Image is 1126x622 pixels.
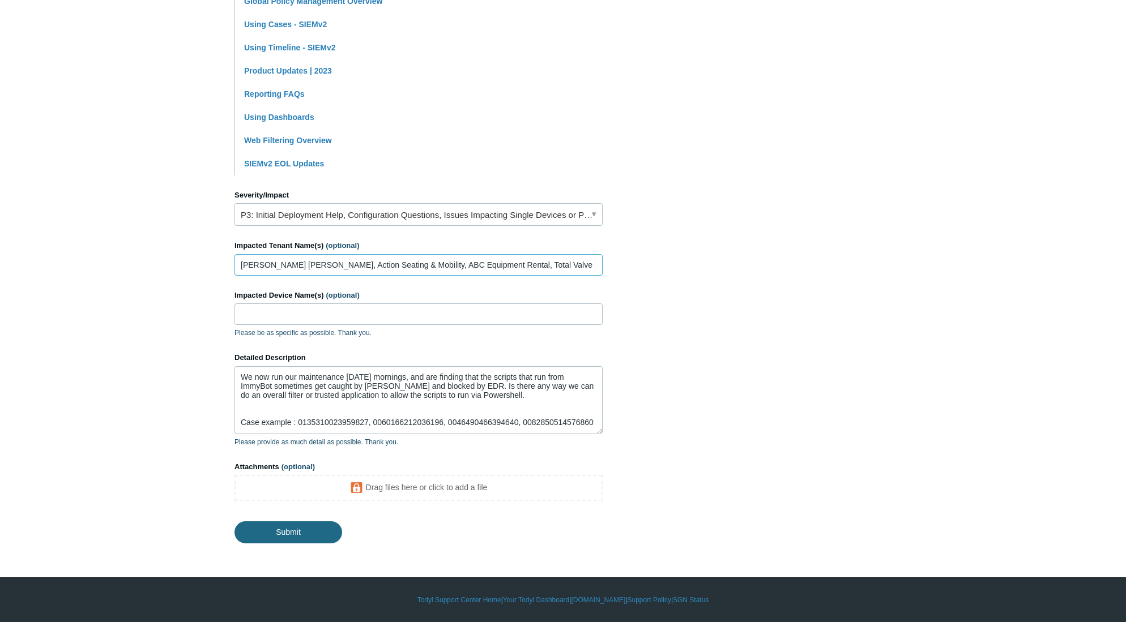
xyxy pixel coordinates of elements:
[234,352,603,363] label: Detailed Description
[234,240,603,251] label: Impacted Tenant Name(s)
[417,595,501,605] a: Todyl Support Center Home
[244,43,336,52] a: Using Timeline - SIEMv2
[234,461,603,473] label: Attachments
[628,595,671,605] a: Support Policy
[281,462,315,471] span: (optional)
[571,595,625,605] a: [DOMAIN_NAME]
[234,203,603,226] a: P3: Initial Deployment Help, Configuration Questions, Issues Impacting Single Devices or Past Out...
[244,159,324,168] a: SIEMv2 EOL Updates
[234,437,603,447] p: Please provide as much detail as possible. Thank you.
[234,190,603,201] label: Severity/Impact
[244,66,332,75] a: Product Updates | 2023
[326,241,359,250] span: (optional)
[244,89,305,98] a: Reporting FAQs
[503,595,569,605] a: Your Todyl Dashboard
[326,291,360,299] span: (optional)
[234,290,603,301] label: Impacted Device Name(s)
[244,136,332,145] a: Web Filtering Overview
[244,113,314,122] a: Using Dashboards
[244,20,327,29] a: Using Cases - SIEMv2
[234,595,892,605] div: | | | |
[234,328,603,338] p: Please be as specific as possible. Thank you.
[234,521,342,543] input: Submit
[673,595,709,605] a: SGN Status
